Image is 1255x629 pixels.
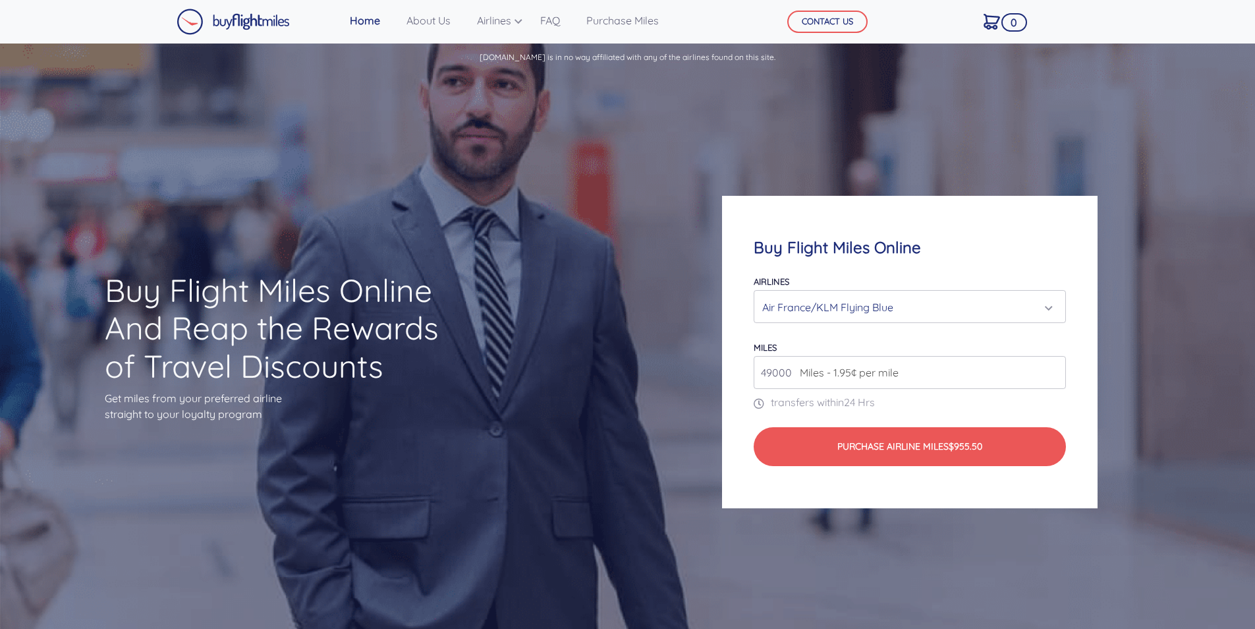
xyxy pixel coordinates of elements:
img: Buy Flight Miles Logo [177,9,290,35]
label: Airlines [754,276,789,287]
h4: Buy Flight Miles Online [754,238,1066,257]
img: Cart [984,14,1000,30]
a: About Us [401,7,456,34]
div: Air France/KLM Flying Blue [762,295,1049,320]
span: Miles - 1.95¢ per mile [793,365,899,380]
p: Get miles from your preferred airline straight to your loyalty program [105,390,460,422]
a: 0 [978,7,1005,35]
button: Air France/KLM Flying Blue [754,290,1066,323]
p: transfers within [754,394,1066,410]
h1: Buy Flight Miles Online And Reap the Rewards of Travel Discounts [105,272,460,386]
label: miles [754,342,777,353]
a: FAQ [535,7,565,34]
button: CONTACT US [787,11,868,33]
a: Home [345,7,385,34]
a: Buy Flight Miles Logo [177,5,290,38]
span: 24 Hrs [844,396,875,409]
button: Purchase Airline Miles$955.50 [754,427,1066,466]
a: Purchase Miles [581,7,664,34]
span: $955.50 [949,440,982,452]
a: Airlines [472,7,519,34]
span: 0 [1001,13,1027,32]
